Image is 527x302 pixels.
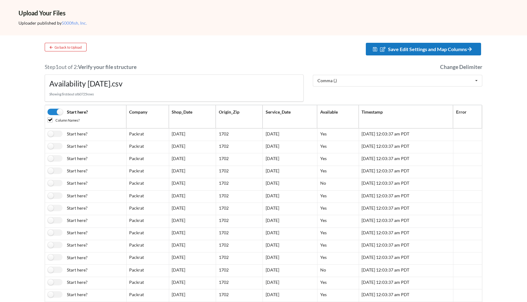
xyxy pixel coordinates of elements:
[359,240,453,252] td: [DATE] 12:03:37 am PDT
[126,105,169,128] th: Company
[78,64,137,70] span: Verify your file structure
[453,105,482,128] th: Error
[47,108,88,115] label: Start here?
[263,277,317,289] td: [DATE]
[47,279,88,285] label: Start here?
[216,264,263,277] td: 1702
[317,165,358,178] td: Yes
[313,64,482,70] h5: Change Delimiter
[359,252,453,264] td: [DATE] 12:03:37 am PDT
[55,118,80,122] small: Column Names?
[126,128,169,141] td: Packrat
[263,153,317,165] td: [DATE]
[126,240,169,252] td: Packrat
[263,240,317,252] td: [DATE]
[317,240,358,252] td: Yes
[216,252,263,264] td: 1702
[263,105,317,128] th: Service_Date
[317,277,358,289] td: Yes
[126,203,169,215] td: Packrat
[216,227,263,240] td: 1702
[216,277,263,289] td: 1702
[169,289,216,301] td: [DATE]
[263,165,317,178] td: [DATE]
[126,190,169,203] td: Packrat
[317,190,358,203] td: Yes
[317,252,358,264] td: Yes
[263,227,317,240] td: [DATE]
[169,190,216,203] td: [DATE]
[263,215,317,227] td: [DATE]
[359,105,453,128] th: Timestamp
[47,167,88,174] label: Start here?
[126,252,169,264] td: Packrat
[126,227,169,240] td: Packrat
[359,227,453,240] td: [DATE] 12:03:37 am PDT
[216,203,263,215] td: 1702
[317,227,358,240] td: Yes
[216,215,263,227] td: 1702
[317,264,358,277] td: No
[263,190,317,203] td: [DATE]
[359,190,453,203] td: [DATE] 12:03:37 am PDT
[169,153,216,165] td: [DATE]
[359,203,453,215] td: [DATE] 12:03:37 am PDT
[359,153,453,165] td: [DATE] 12:03:37 am PDT
[126,277,169,289] td: Packrat
[47,192,88,199] label: Start here?
[366,43,481,55] button: Save Edit Settings and Map Columns
[263,289,317,301] td: [DATE]
[47,254,88,260] label: Start here?
[47,143,88,149] label: Start here?
[45,43,87,51] button: Go back to Upload
[62,20,87,26] span: 5000fish, Inc.
[169,227,216,240] td: [DATE]
[126,215,169,227] td: Packrat
[216,105,263,128] th: Origin_Zip
[47,155,88,162] label: Start here?
[126,165,169,178] td: Packrat
[317,141,358,153] td: Yes
[47,229,88,236] label: Start here?
[216,178,263,190] td: 1702
[47,266,88,273] label: Start here?
[47,291,88,298] label: Start here?
[216,141,263,153] td: 1702
[169,178,216,190] td: [DATE]
[263,141,317,153] td: [DATE]
[169,277,216,289] td: [DATE]
[47,180,88,186] label: Start here?
[216,165,263,178] td: 1702
[359,128,453,141] td: [DATE] 12:03:37 am PDT
[216,240,263,252] td: 1702
[317,105,358,128] th: Available
[216,190,263,203] td: 1702
[317,153,358,165] td: Yes
[317,128,358,141] td: Yes
[263,264,317,277] td: [DATE]
[126,289,169,301] td: Packrat
[49,79,299,88] h3: Availability [DATE].csv
[169,203,216,215] td: [DATE]
[126,178,169,190] td: Packrat
[126,141,169,153] td: Packrat
[359,277,453,289] td: [DATE] 12:03:37 am PDT
[317,79,337,83] div: Comma (,)
[359,289,453,301] td: [DATE] 12:03:37 am PDT
[169,240,216,252] td: [DATE]
[317,215,358,227] td: Yes
[216,128,263,141] td: 1702
[169,128,216,141] td: [DATE]
[47,204,88,211] label: Start here?
[359,141,453,153] td: [DATE] 12:03:37 am PDT
[317,203,358,215] td: Yes
[359,215,453,227] td: [DATE] 12:03:37 am PDT
[18,9,509,17] h3: Upload Your Files
[18,20,87,26] span: Uploader published by
[359,165,453,178] td: [DATE] 12:03:37 am PDT
[47,130,88,137] label: Start here?
[263,128,317,141] td: [DATE]
[359,178,453,190] td: [DATE] 12:03:37 am PDT
[49,92,94,96] i: Showing first 6 out of 60725 rows
[388,46,474,52] span: Save Edit Settings and Map Columns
